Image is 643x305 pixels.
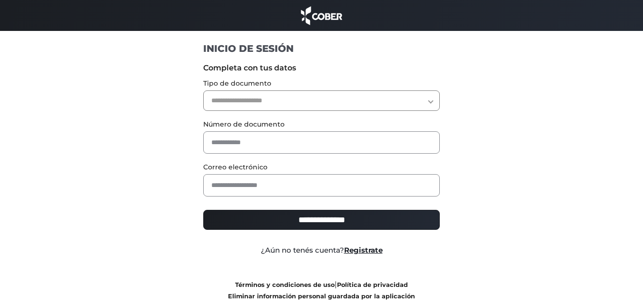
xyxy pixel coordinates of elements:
[203,42,440,55] h1: INICIO DE SESIÓN
[235,281,335,288] a: Términos y condiciones de uso
[196,279,447,302] div: |
[203,62,440,74] label: Completa con tus datos
[344,246,383,255] a: Registrate
[228,293,415,300] a: Eliminar información personal guardada por la aplicación
[298,5,345,26] img: cober_marca.png
[196,245,447,256] div: ¿Aún no tenés cuenta?
[337,281,408,288] a: Política de privacidad
[203,119,440,129] label: Número de documento
[203,162,440,172] label: Correo electrónico
[203,79,440,89] label: Tipo de documento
